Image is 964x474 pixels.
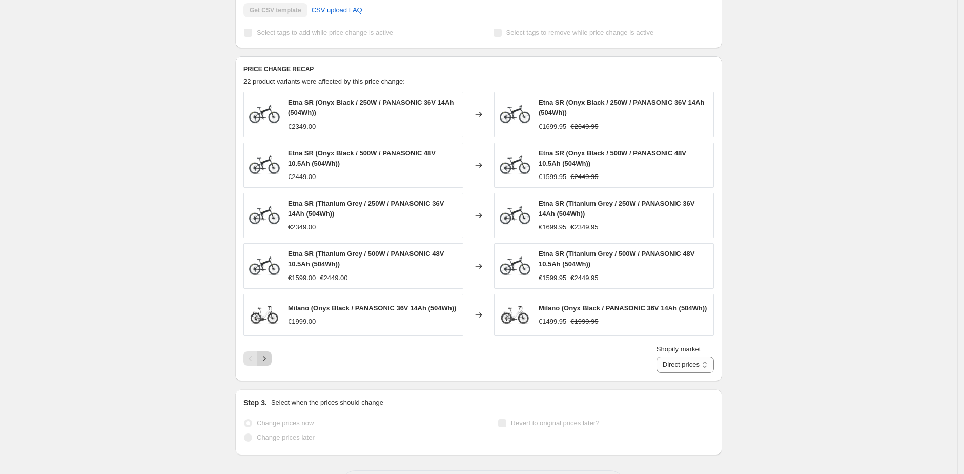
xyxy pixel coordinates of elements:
div: €1599.00 [288,273,316,283]
a: CSV upload FAQ [305,2,368,18]
img: 2025-etna-negra-1_80x.webp [249,99,280,130]
img: 2025-etna-negra-1_80x.webp [249,251,280,282]
span: Etna SR (Onyx Black / 500W / PANASONIC 48V 10.5Ah (504Wh)) [288,149,436,167]
strike: €2449.00 [320,273,347,283]
span: Etna SR (Onyx Black / 250W / PANASONIC 36V 14Ah (504Wh)) [539,98,704,116]
span: Select tags to remove while price change is active [506,29,654,36]
strike: €1999.95 [570,317,598,327]
img: 2025-etna-negra-1_80x.webp [500,251,530,282]
img: 2025-milano-blanca-1_80x.webp [249,300,280,330]
span: Etna SR (Onyx Black / 500W / PANASONIC 48V 10.5Ah (504Wh)) [539,149,686,167]
span: Etna SR (Onyx Black / 250W / PANASONIC 36V 14Ah (504Wh)) [288,98,454,116]
h6: PRICE CHANGE RECAP [243,65,714,73]
span: Change prices now [257,419,314,427]
img: 2025-etna-negra-1_80x.webp [249,150,280,181]
img: 2025-etna-negra-1_80x.webp [249,200,280,231]
div: €2449.00 [288,172,316,182]
span: 22 product variants were affected by this price change: [243,77,405,85]
strike: €2449.95 [570,273,598,283]
div: €1499.95 [539,317,566,327]
img: 2025-etna-negra-1_80x.webp [500,99,530,130]
div: €2349.00 [288,122,316,132]
div: €1699.95 [539,222,566,232]
h2: Step 3. [243,398,267,408]
strike: €2349.95 [570,122,598,132]
div: €2349.00 [288,222,316,232]
button: Next [257,351,272,366]
span: Select tags to add while price change is active [257,29,393,36]
div: €1599.95 [539,273,566,283]
p: Select when the prices should change [271,398,383,408]
img: 2025-etna-negra-1_80x.webp [500,150,530,181]
div: €1599.95 [539,172,566,182]
span: Etna SR (Titanium Grey / 500W / PANASONIC 48V 10.5Ah (504Wh)) [539,250,694,268]
span: Etna SR (Titanium Grey / 250W / PANASONIC 36V 14Ah (504Wh)) [288,200,444,218]
span: Etna SR (Titanium Grey / 250W / PANASONIC 36V 14Ah (504Wh)) [539,200,694,218]
strike: €2449.95 [570,172,598,182]
span: Milano (Onyx Black / PANASONIC 36V 14Ah (504Wh)) [288,304,456,312]
span: CSV upload FAQ [312,5,362,15]
nav: Pagination [243,351,272,366]
div: €1699.95 [539,122,566,132]
span: Revert to original prices later? [511,419,600,427]
img: 2025-milano-blanca-1_80x.webp [500,300,530,330]
img: 2025-etna-negra-1_80x.webp [500,200,530,231]
span: Change prices later [257,433,315,441]
span: Milano (Onyx Black / PANASONIC 36V 14Ah (504Wh)) [539,304,707,312]
div: €1999.00 [288,317,316,327]
span: Etna SR (Titanium Grey / 500W / PANASONIC 48V 10.5Ah (504Wh)) [288,250,444,268]
strike: €2349.95 [570,222,598,232]
span: Shopify market [657,345,701,353]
